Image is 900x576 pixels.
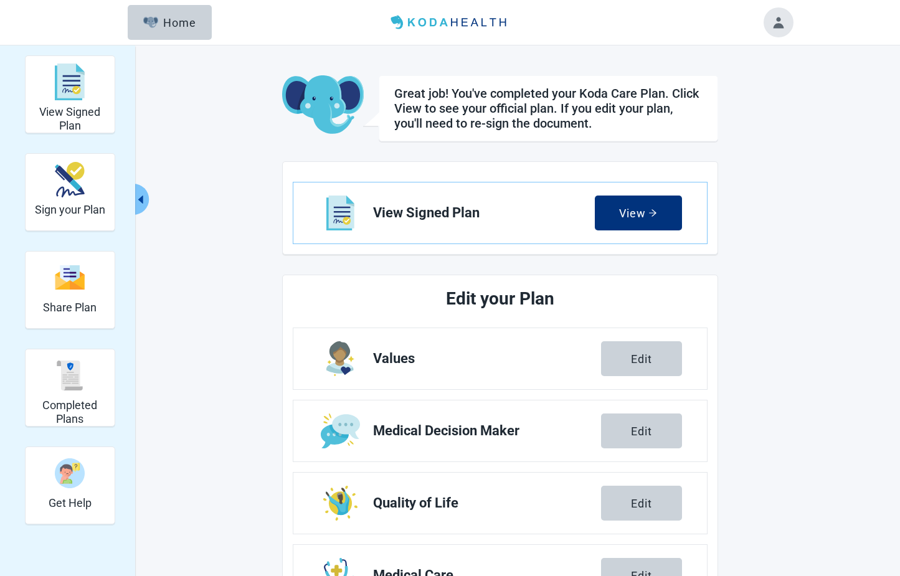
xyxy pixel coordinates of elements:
img: Koda Elephant [282,75,364,135]
a: View View Signed Plan section [293,182,707,243]
span: Values [373,351,601,366]
img: person-question-x68TBcxA.svg [55,458,85,488]
h2: Completed Plans [31,399,110,425]
button: Toggle account menu [764,7,793,37]
button: Edit [601,413,682,448]
div: View Signed Plan [25,55,115,133]
h2: Sign your Plan [35,203,105,217]
div: View [619,207,657,219]
div: Home [143,16,197,29]
h2: Edit your Plan [339,285,661,313]
img: svg%3e [55,64,85,101]
img: svg%3e [55,361,85,390]
div: Completed Plans [25,349,115,427]
img: Koda Health [386,12,514,32]
h1: Great job! You've completed your Koda Care Plan. Click View to see your official plan. If you edi... [394,86,703,131]
h2: Get Help [49,496,92,510]
img: make_plan_official-CpYJDfBD.svg [55,162,85,197]
div: Edit [631,497,652,509]
div: Sign your Plan [25,153,115,231]
div: Share Plan [25,251,115,329]
span: Quality of Life [373,496,601,511]
a: Edit Medical Decision Maker section [293,400,707,461]
button: Edit [601,486,682,521]
div: Get Help [25,446,115,524]
img: svg%3e [55,264,85,291]
span: View Signed Plan [373,205,595,220]
span: caret-left [135,194,146,205]
a: Edit Values section [293,328,707,389]
span: Medical Decision Maker [373,423,601,438]
span: arrow-right [648,209,657,217]
button: ElephantHome [128,5,212,40]
img: Elephant [143,17,159,28]
div: Edit [631,425,652,437]
a: Edit Quality of Life section [293,473,707,534]
div: Edit [631,352,652,365]
button: Viewarrow-right [595,196,682,230]
h2: View Signed Plan [31,105,110,132]
button: Collapse menu [133,184,149,215]
button: Edit [601,341,682,376]
h2: Share Plan [43,301,97,314]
